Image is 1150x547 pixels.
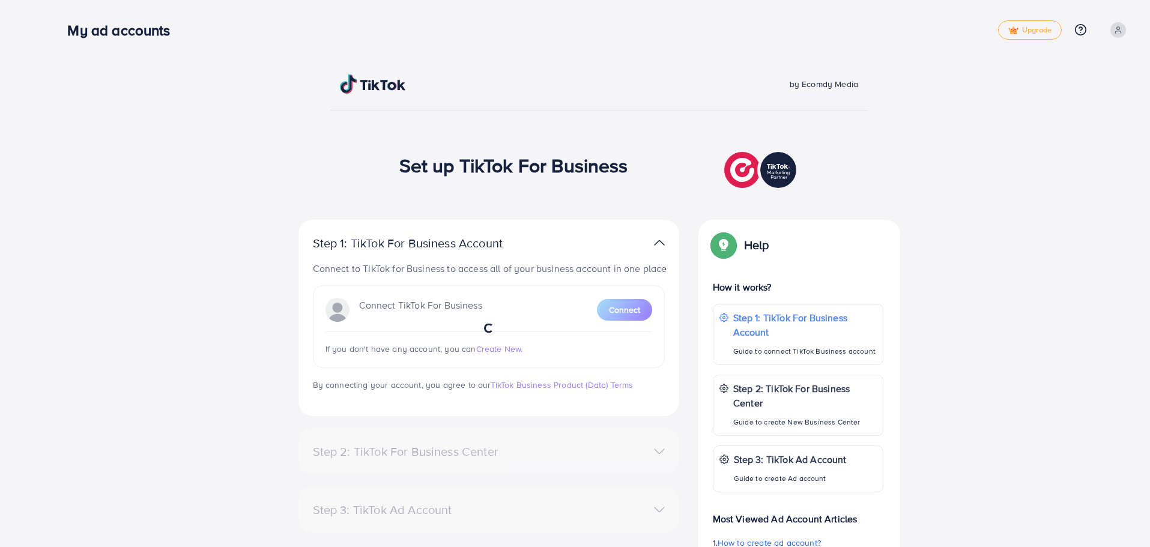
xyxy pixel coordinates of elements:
[734,471,847,486] p: Guide to create Ad account
[713,234,734,256] img: Popup guide
[744,238,769,252] p: Help
[733,310,877,339] p: Step 1: TikTok For Business Account
[724,149,799,191] img: TikTok partner
[713,502,883,526] p: Most Viewed Ad Account Articles
[399,154,628,177] h1: Set up TikTok For Business
[733,415,877,429] p: Guide to create New Business Center
[654,234,665,252] img: TikTok partner
[67,22,180,39] h3: My ad accounts
[998,20,1062,40] a: tickUpgrade
[1008,26,1018,35] img: tick
[713,280,883,294] p: How it works?
[734,452,847,467] p: Step 3: TikTok Ad Account
[313,236,541,250] p: Step 1: TikTok For Business Account
[733,381,877,410] p: Step 2: TikTok For Business Center
[790,78,858,90] span: by Ecomdy Media
[733,344,877,358] p: Guide to connect TikTok Business account
[1008,26,1052,35] span: Upgrade
[340,74,406,94] img: TikTok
